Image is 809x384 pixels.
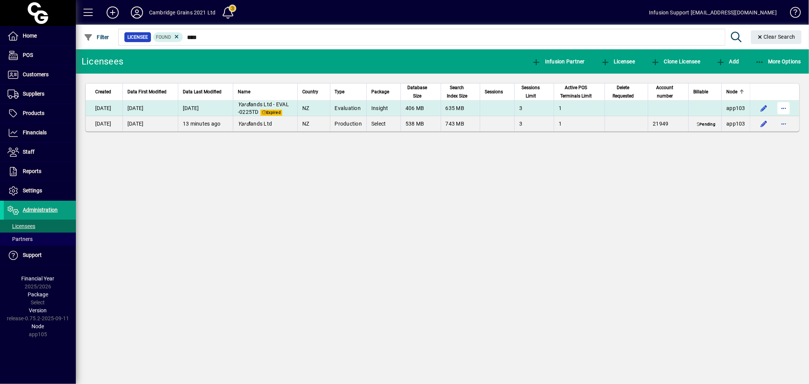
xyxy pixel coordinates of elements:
div: Cambridge Grains 2021 Ltd [149,6,215,19]
td: 1 [554,116,605,131]
span: Financial Year [22,275,55,282]
td: 743 MB [441,116,480,131]
span: Found [156,35,171,40]
span: Pending [695,121,717,127]
a: Suppliers [4,85,76,104]
div: Name [238,88,293,96]
td: [DATE] [178,101,233,116]
button: Clone Licensee [649,55,702,68]
div: Data First Modified [127,88,173,96]
span: Staff [23,149,35,155]
span: Database Size [405,83,429,100]
td: 3 [514,101,554,116]
td: [DATE] [86,101,123,116]
span: Active POS Terminals Limit [559,83,593,100]
a: Licensees [4,220,76,233]
td: 538 MB [401,116,440,131]
td: [DATE] [86,116,123,131]
td: 3 [514,116,554,131]
span: Partners [8,236,33,242]
span: Licensee [601,58,635,65]
span: lands Ltd [238,121,272,127]
div: Package [371,88,396,96]
span: Version [29,307,47,313]
span: Name [238,88,250,96]
span: Data Last Modified [183,88,221,96]
button: Infusion Partner [530,55,587,68]
td: Select [366,116,401,131]
td: 21949 [648,116,688,131]
span: Administration [23,207,58,213]
span: Products [23,110,44,116]
span: Infusion Partner [532,58,585,65]
div: Created [95,88,118,96]
span: Customers [23,71,49,77]
span: Expired [261,110,282,116]
td: 1 [554,101,605,116]
button: Filter [82,30,111,44]
span: Billable [693,88,708,96]
td: NZ [297,116,330,131]
span: Node [32,323,44,329]
a: Partners [4,233,76,246]
button: Add [101,6,125,19]
span: More Options [755,58,801,65]
span: Delete Requested [609,83,636,100]
span: Suppliers [23,91,44,97]
button: Clear [751,30,802,44]
span: Home [23,33,37,39]
a: Products [4,104,76,123]
a: Home [4,27,76,46]
span: Reports [23,168,41,174]
div: Account number [653,83,684,100]
span: Created [95,88,111,96]
a: Staff [4,143,76,162]
mat-chip: Found Status: Found [153,32,183,42]
td: [DATE] [123,116,178,131]
span: Add [716,58,739,65]
a: Knowledge Base [784,2,800,26]
span: POS [23,52,33,58]
span: Licensees [8,223,35,229]
span: Account number [653,83,677,100]
div: Country [302,88,325,96]
button: More Options [753,55,803,68]
td: [DATE] [123,101,178,116]
div: Node [726,88,745,96]
span: Package [371,88,389,96]
div: Search Index Size [446,83,476,100]
button: Edit [758,118,770,130]
span: Settings [23,187,42,194]
a: POS [4,46,76,65]
span: app103.prod.infusionbusinesssoftware.com [726,105,745,111]
div: Type [335,88,362,96]
div: Data Last Modified [183,88,228,96]
span: lands Ltd - EVAL -0225TD [238,101,289,115]
button: Profile [125,6,149,19]
span: Node [726,88,737,96]
span: Data First Modified [127,88,167,96]
span: Country [302,88,319,96]
a: Financials [4,123,76,142]
div: Sessions [485,88,510,96]
span: Type [335,88,345,96]
a: Reports [4,162,76,181]
span: app103.prod.infusionbusinesssoftware.com [726,121,745,127]
div: Database Size [405,83,436,100]
button: More options [778,102,790,114]
span: Support [23,252,42,258]
em: Yard [238,101,249,107]
div: Sessions Limit [519,83,549,100]
button: More options [778,118,790,130]
span: Sessions [485,88,503,96]
span: Sessions Limit [519,83,542,100]
td: NZ [297,101,330,116]
div: Infusion Support [EMAIL_ADDRESS][DOMAIN_NAME] [649,6,777,19]
button: Edit [758,102,770,114]
span: Search Index Size [446,83,469,100]
a: Settings [4,181,76,200]
td: Evaluation [330,101,367,116]
div: Delete Requested [609,83,643,100]
a: Customers [4,65,76,84]
span: Clear Search [757,34,796,40]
